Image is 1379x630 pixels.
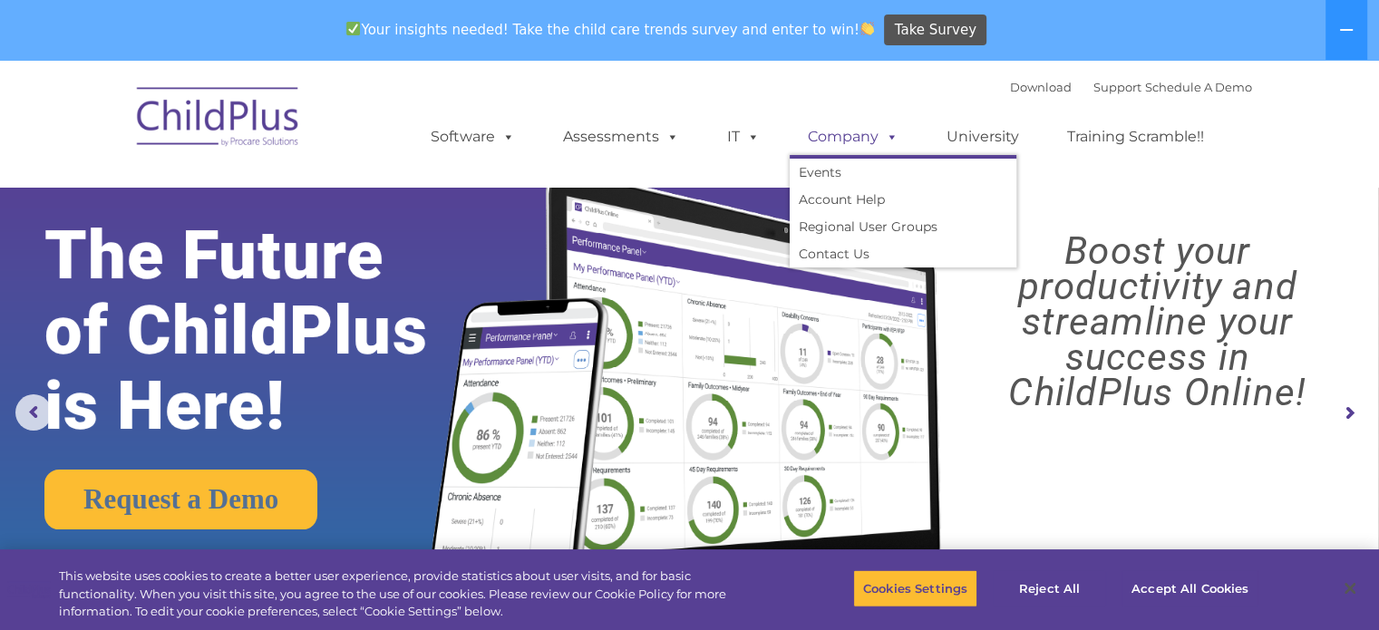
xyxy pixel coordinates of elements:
div: This website uses cookies to create a better user experience, provide statistics about user visit... [59,567,759,621]
a: Schedule A Demo [1145,80,1252,94]
a: Contact Us [790,240,1016,267]
a: Training Scramble!! [1049,119,1222,155]
img: ChildPlus by Procare Solutions [128,74,309,165]
rs-layer: The Future of ChildPlus is Here! [44,218,485,443]
a: Account Help [790,186,1016,213]
a: Request a Demo [44,470,317,529]
a: Assessments [545,119,697,155]
a: Download [1010,80,1072,94]
a: Company [790,119,917,155]
img: 👏 [860,22,874,35]
button: Reject All [993,569,1106,607]
a: Software [413,119,533,155]
span: Last name [252,120,307,133]
button: Accept All Cookies [1122,569,1258,607]
font: | [1010,80,1252,94]
rs-layer: Boost your productivity and streamline your success in ChildPlus Online! [953,233,1362,410]
a: IT [709,119,778,155]
a: Events [790,159,1016,186]
a: Take Survey [884,15,986,46]
span: Take Survey [895,15,976,46]
a: Regional User Groups [790,213,1016,240]
span: Your insights needed! Take the child care trends survey and enter to win! [339,12,882,47]
a: University [928,119,1037,155]
button: Close [1330,568,1370,608]
span: Phone number [252,194,329,208]
a: Support [1093,80,1141,94]
img: ✅ [346,22,360,35]
button: Cookies Settings [853,569,977,607]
